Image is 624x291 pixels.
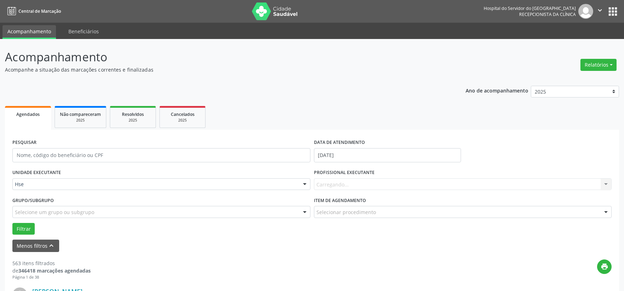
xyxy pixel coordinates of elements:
[12,223,35,235] button: Filtrar
[316,208,376,216] span: Selecionar procedimento
[5,48,435,66] p: Acompanhamento
[60,118,101,123] div: 2025
[597,259,612,274] button: print
[12,167,61,178] label: UNIDADE EXECUTANTE
[314,167,375,178] label: PROFISSIONAL EXECUTANTE
[5,5,61,17] a: Central de Marcação
[12,274,91,280] div: Página 1 de 38
[18,267,91,274] strong: 346418 marcações agendadas
[12,267,91,274] div: de
[12,137,36,148] label: PESQUISAR
[601,263,608,270] i: print
[122,111,144,117] span: Resolvidos
[47,242,55,250] i: keyboard_arrow_up
[5,66,435,73] p: Acompanhe a situação das marcações correntes e finalizadas
[519,11,576,17] span: Recepcionista da clínica
[607,5,619,18] button: apps
[60,111,101,117] span: Não compareceram
[165,118,200,123] div: 2025
[16,111,40,117] span: Agendados
[596,6,604,14] i: 
[593,4,607,19] button: 
[314,148,461,162] input: Selecione um intervalo
[12,148,310,162] input: Nome, código do beneficiário ou CPF
[484,5,576,11] div: Hospital do Servidor do [GEOGRAPHIC_DATA]
[12,195,54,206] label: Grupo/Subgrupo
[2,25,56,39] a: Acompanhamento
[314,137,365,148] label: DATA DE ATENDIMENTO
[171,111,195,117] span: Cancelados
[314,195,366,206] label: Item de agendamento
[63,25,104,38] a: Beneficiários
[580,59,617,71] button: Relatórios
[115,118,151,123] div: 2025
[12,240,59,252] button: Menos filtroskeyboard_arrow_up
[578,4,593,19] img: img
[18,8,61,14] span: Central de Marcação
[466,86,528,95] p: Ano de acompanhamento
[15,181,296,188] span: Hse
[15,208,94,216] span: Selecione um grupo ou subgrupo
[12,259,91,267] div: 563 itens filtrados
